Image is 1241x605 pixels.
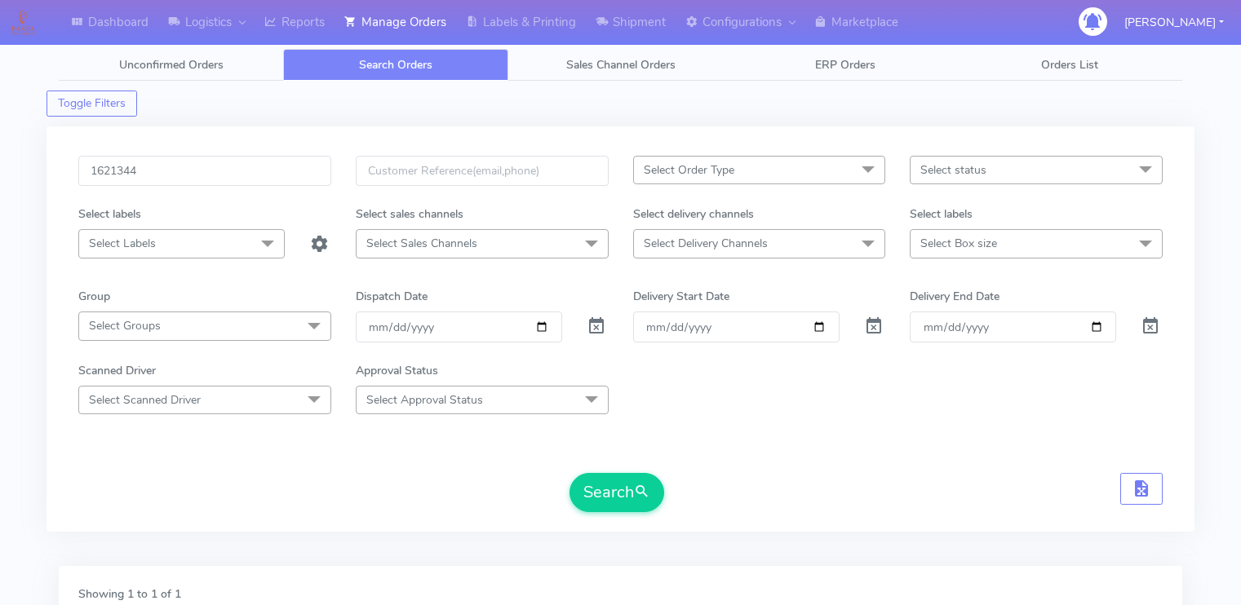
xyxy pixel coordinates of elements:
span: Select Box size [920,236,997,251]
label: Approval Status [356,362,438,379]
span: Select Sales Channels [366,236,477,251]
label: Select delivery channels [633,205,754,223]
span: Search Orders [359,57,432,73]
span: ERP Orders [815,57,875,73]
label: Select labels [910,205,973,223]
span: Orders List [1041,57,1098,73]
span: Select Order Type [644,162,734,178]
span: Select Approval Status [366,392,483,408]
label: Delivery Start Date [633,288,729,305]
label: Select sales channels [356,205,463,223]
label: Showing 1 to 1 of 1 [78,585,181,603]
button: Toggle Filters [47,91,137,117]
ul: Tabs [59,49,1182,81]
button: [PERSON_NAME] [1112,6,1236,39]
span: Sales Channel Orders [566,57,676,73]
span: Select Scanned Driver [89,392,201,408]
span: Select status [920,162,986,178]
span: Select Groups [89,318,161,333]
label: Select labels [78,205,141,223]
span: Select Delivery Channels [644,236,768,251]
input: Order Id [78,156,331,186]
span: Unconfirmed Orders [119,57,224,73]
label: Scanned Driver [78,362,156,379]
span: Select Labels [89,236,156,251]
input: Customer Reference(email,phone) [356,156,609,186]
label: Dispatch Date [356,288,428,305]
label: Group [78,288,110,305]
button: Search [570,473,664,512]
label: Delivery End Date [910,288,999,305]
